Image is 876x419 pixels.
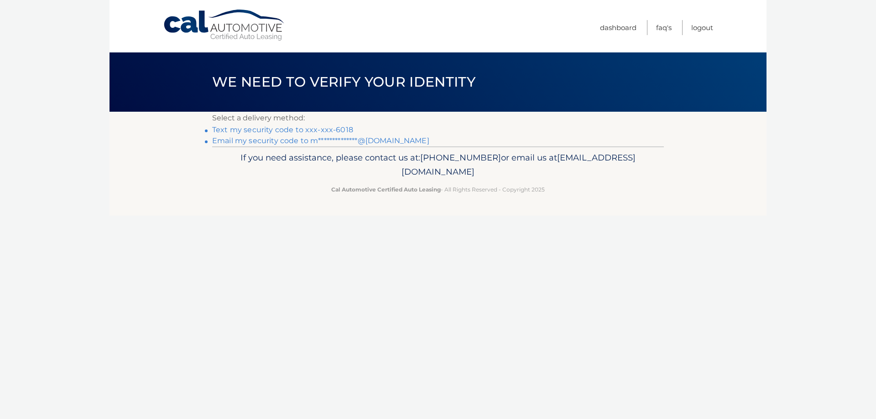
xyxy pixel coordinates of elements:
p: - All Rights Reserved - Copyright 2025 [218,185,658,194]
span: [PHONE_NUMBER] [420,152,501,163]
p: If you need assistance, please contact us at: or email us at [218,150,658,180]
p: Select a delivery method: [212,112,664,124]
a: FAQ's [656,20,672,35]
a: Dashboard [600,20,636,35]
a: Cal Automotive [163,9,286,41]
strong: Cal Automotive Certified Auto Leasing [331,186,441,193]
a: Logout [691,20,713,35]
a: Text my security code to xxx-xxx-6018 [212,125,353,134]
span: We need to verify your identity [212,73,475,90]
